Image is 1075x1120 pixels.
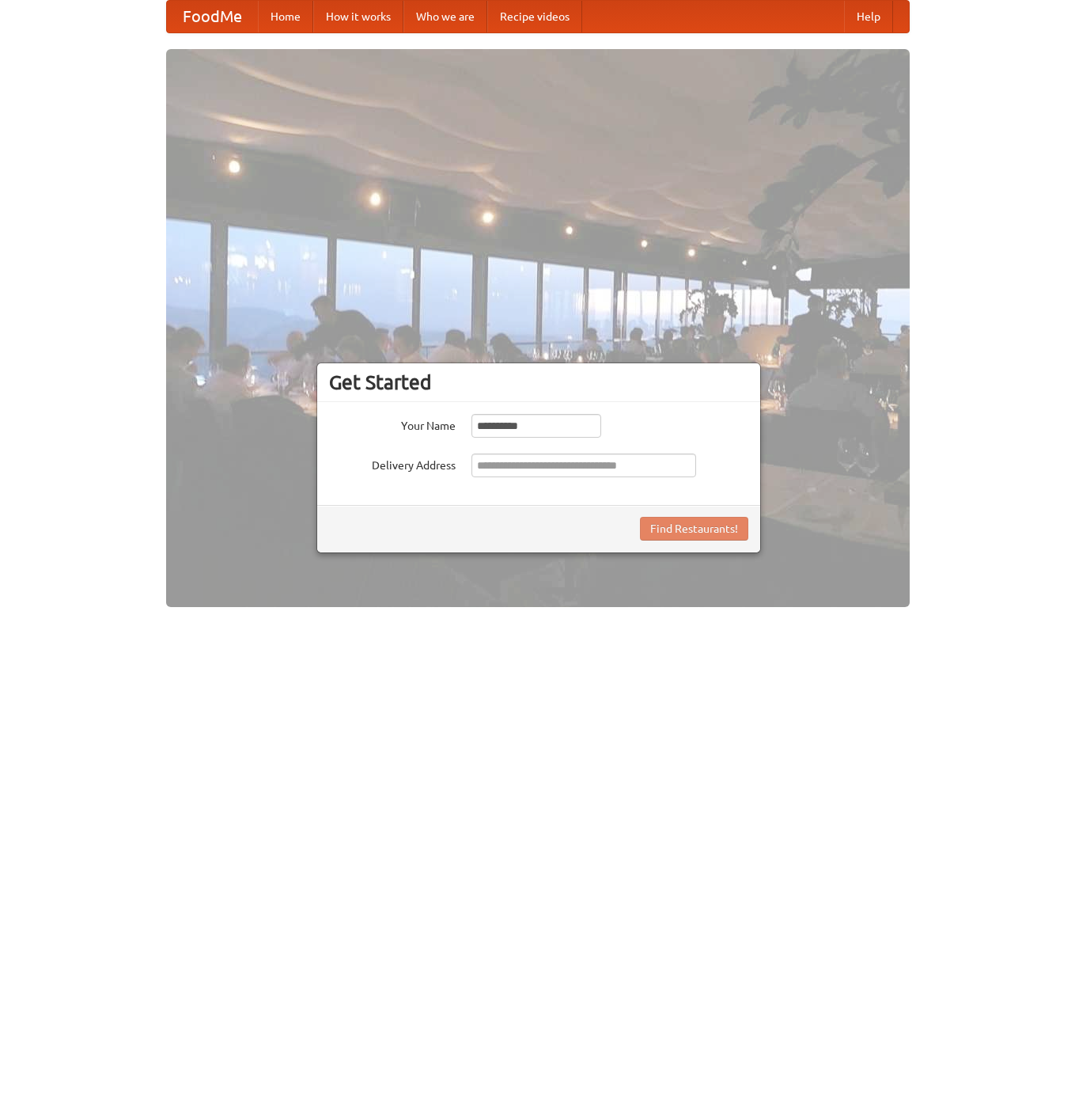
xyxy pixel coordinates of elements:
[258,1,313,32] a: Home
[313,1,403,32] a: How it works
[329,370,748,394] h3: Get Started
[167,1,258,32] a: FoodMe
[640,517,748,541] button: Find Restaurants!
[403,1,487,32] a: Who we are
[487,1,582,32] a: Recipe videos
[329,414,456,434] label: Your Name
[844,1,893,32] a: Help
[329,454,456,473] label: Delivery Address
